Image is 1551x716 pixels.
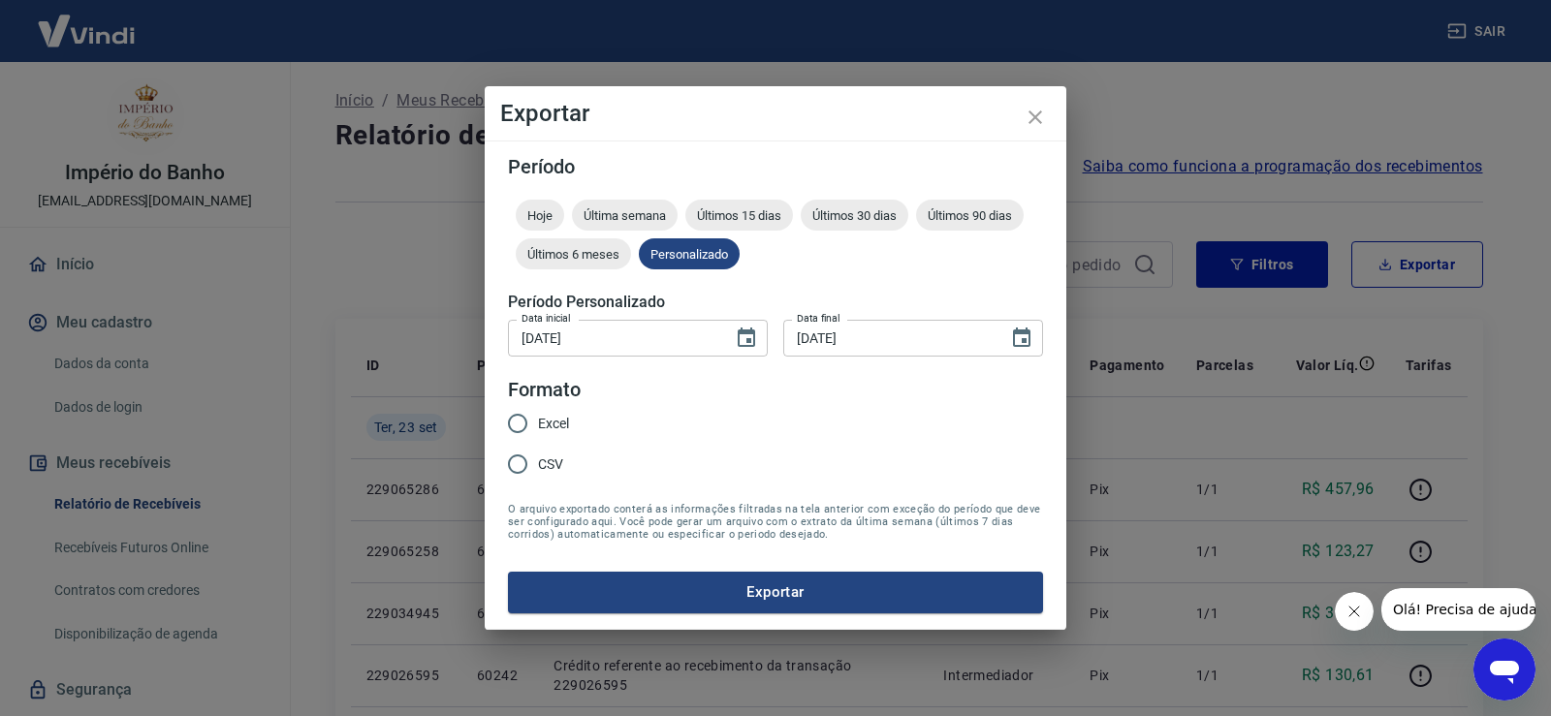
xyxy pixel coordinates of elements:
[500,102,1051,125] h4: Exportar
[508,293,1043,312] h5: Período Personalizado
[516,200,564,231] div: Hoje
[1002,319,1041,358] button: Choose date, selected date is 23 de set de 2025
[538,414,569,434] span: Excel
[727,319,766,358] button: Choose date, selected date is 23 de set de 2025
[508,320,719,356] input: DD/MM/YYYY
[572,208,678,223] span: Última semana
[1335,592,1374,631] iframe: Fechar mensagem
[1473,638,1535,700] iframe: Botão para abrir a janela de mensagens
[639,238,740,269] div: Personalizado
[916,208,1024,223] span: Últimos 90 dias
[516,208,564,223] span: Hoje
[639,247,740,262] span: Personalizado
[508,503,1043,541] span: O arquivo exportado conterá as informações filtradas na tela anterior com exceção do período que ...
[801,200,908,231] div: Últimos 30 dias
[508,572,1043,612] button: Exportar
[508,376,581,404] legend: Formato
[508,157,1043,176] h5: Período
[522,311,571,326] label: Data inicial
[572,200,678,231] div: Última semana
[1012,94,1059,140] button: close
[685,200,793,231] div: Últimos 15 dias
[516,247,631,262] span: Últimos 6 meses
[516,238,631,269] div: Últimos 6 meses
[797,311,840,326] label: Data final
[801,208,908,223] span: Últimos 30 dias
[12,14,163,29] span: Olá! Precisa de ajuda?
[916,200,1024,231] div: Últimos 90 dias
[685,208,793,223] span: Últimos 15 dias
[538,454,563,475] span: CSV
[783,320,995,356] input: DD/MM/YYYY
[1381,588,1535,631] iframe: Mensagem da empresa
